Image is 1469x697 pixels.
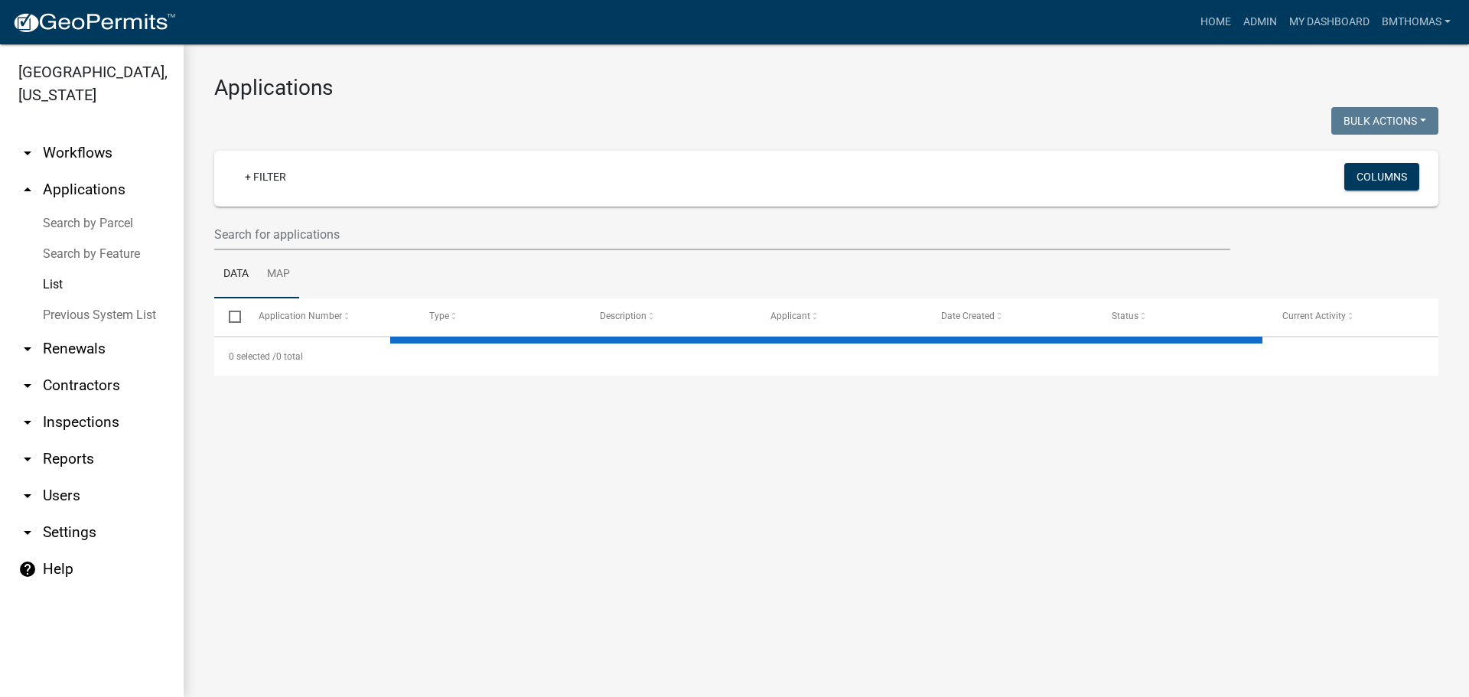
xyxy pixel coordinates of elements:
[600,311,647,321] span: Description
[18,450,37,468] i: arrow_drop_down
[1194,8,1237,37] a: Home
[258,250,299,299] a: Map
[18,560,37,578] i: help
[756,298,927,335] datatable-header-cell: Applicant
[243,298,414,335] datatable-header-cell: Application Number
[429,311,449,321] span: Type
[214,250,258,299] a: Data
[259,311,342,321] span: Application Number
[18,144,37,162] i: arrow_drop_down
[18,181,37,199] i: arrow_drop_up
[18,487,37,505] i: arrow_drop_down
[1331,107,1438,135] button: Bulk Actions
[1283,8,1376,37] a: My Dashboard
[214,75,1438,101] h3: Applications
[18,413,37,432] i: arrow_drop_down
[1282,311,1346,321] span: Current Activity
[941,311,995,321] span: Date Created
[1344,163,1419,191] button: Columns
[585,298,756,335] datatable-header-cell: Description
[1268,298,1438,335] datatable-header-cell: Current Activity
[1112,311,1138,321] span: Status
[233,163,298,191] a: + Filter
[18,376,37,395] i: arrow_drop_down
[18,340,37,358] i: arrow_drop_down
[1376,8,1457,37] a: bmthomas
[18,523,37,542] i: arrow_drop_down
[214,298,243,335] datatable-header-cell: Select
[770,311,810,321] span: Applicant
[229,351,276,362] span: 0 selected /
[414,298,585,335] datatable-header-cell: Type
[927,298,1097,335] datatable-header-cell: Date Created
[1237,8,1283,37] a: Admin
[1097,298,1268,335] datatable-header-cell: Status
[214,219,1230,250] input: Search for applications
[214,337,1438,376] div: 0 total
